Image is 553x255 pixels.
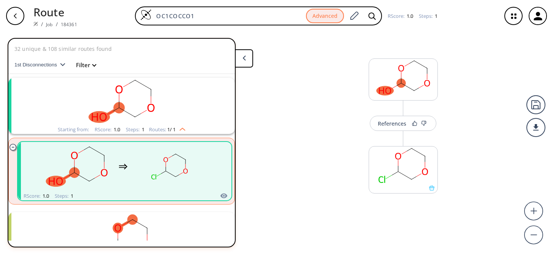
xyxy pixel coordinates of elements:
[24,194,49,198] div: RScore :
[406,13,413,19] span: 1.0
[419,14,437,19] div: Steps :
[434,13,437,19] span: 1
[306,9,344,24] button: Advanced
[43,143,111,190] svg: OC1COCCO1
[55,194,73,198] div: Steps :
[152,12,306,20] input: Enter SMILES
[149,127,185,132] div: Routes:
[135,143,204,190] svg: ClC1COCCO1
[369,59,437,98] svg: OC1COCCO1
[71,62,96,68] button: Filter
[70,192,73,199] span: 1
[369,146,437,185] svg: ClC1COCCO1
[41,20,43,28] li: /
[14,56,71,74] button: 1st Disconnections
[33,22,38,26] img: Spaya logo
[388,14,413,19] div: RScore :
[46,21,52,28] a: Job
[370,116,436,131] button: References
[95,127,120,132] div: RScore :
[56,20,58,28] li: /
[176,125,185,131] img: Up
[140,9,152,20] img: Logo Spaya
[58,127,89,132] div: Starting from:
[126,127,144,132] div: Steps :
[23,78,220,125] svg: OC1COCCO1
[14,45,112,53] p: 32 unique & 108 similar routes found
[141,126,144,133] span: 1
[33,4,77,20] p: Route
[61,21,77,28] a: 184361
[41,192,49,199] span: 1.0
[14,62,60,68] span: 1st Disconnections
[167,127,176,132] span: 1 / 1
[113,126,120,133] span: 1.0
[378,121,406,126] div: References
